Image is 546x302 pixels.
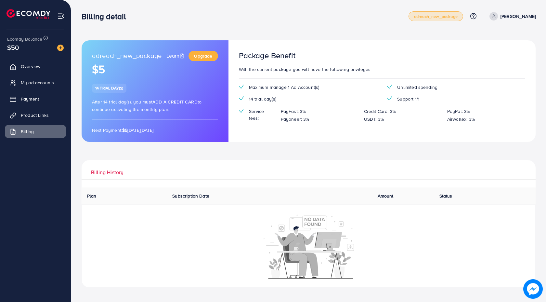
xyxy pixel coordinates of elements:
span: Maximum manage 1 Ad Account(s) [249,84,319,90]
span: adreach_new_package [414,14,458,19]
span: Plan [87,193,97,199]
span: Subscription Date [172,193,209,199]
span: Add a credit card [152,99,198,105]
img: menu [57,12,65,20]
p: PayPal: 3% [447,107,470,115]
span: 14 trial day(s) [95,85,123,91]
a: Upgrade [188,51,218,61]
a: Learn [166,52,186,60]
a: adreach_new_package [409,11,463,21]
h3: Package Benefit [239,51,295,60]
img: No account [264,213,354,279]
h1: $5 [92,63,218,76]
img: tick [387,85,392,89]
span: Product Links [21,112,49,118]
img: image [523,279,543,299]
img: tick [239,85,244,89]
span: Status [439,193,452,199]
span: Overview [21,63,40,70]
a: Product Links [5,109,66,122]
strong: $5 [122,127,127,133]
span: Payment [21,96,39,102]
p: Airwallex: 3% [447,115,475,123]
span: $50 [7,43,19,52]
img: tick [239,96,244,101]
span: Service fees: [249,108,276,121]
span: 14 trial day(s) [249,96,276,102]
a: Billing [5,125,66,138]
span: Ecomdy Balance [7,36,42,42]
p: PayFast: 3% [281,107,306,115]
span: Unlimited spending [397,84,437,90]
span: Billing [21,128,34,135]
h3: Billing detail [82,12,131,21]
img: logo [6,9,50,19]
span: My ad accounts [21,79,54,86]
img: tick [387,96,392,101]
img: image [57,45,64,51]
a: Overview [5,60,66,73]
span: Upgrade [194,53,212,59]
span: After 14 trial day(s), you must to continue activating the monthly plan. [92,99,201,113]
p: Next Payment: [DATE][DATE] [92,126,218,134]
span: Billing History [91,169,123,176]
p: USDT: 3% [364,115,384,123]
img: tick [239,109,244,113]
p: Credit Card: 3% [364,107,396,115]
span: adreach_new_package [92,51,162,61]
span: Amount [378,193,394,199]
a: Payment [5,92,66,105]
p: With the current package you will have the following privileges [239,65,525,73]
a: [PERSON_NAME] [487,12,536,21]
a: My ad accounts [5,76,66,89]
span: Support 1/1 [397,96,420,102]
p: [PERSON_NAME] [500,12,536,20]
p: Payoneer: 3% [281,115,309,123]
